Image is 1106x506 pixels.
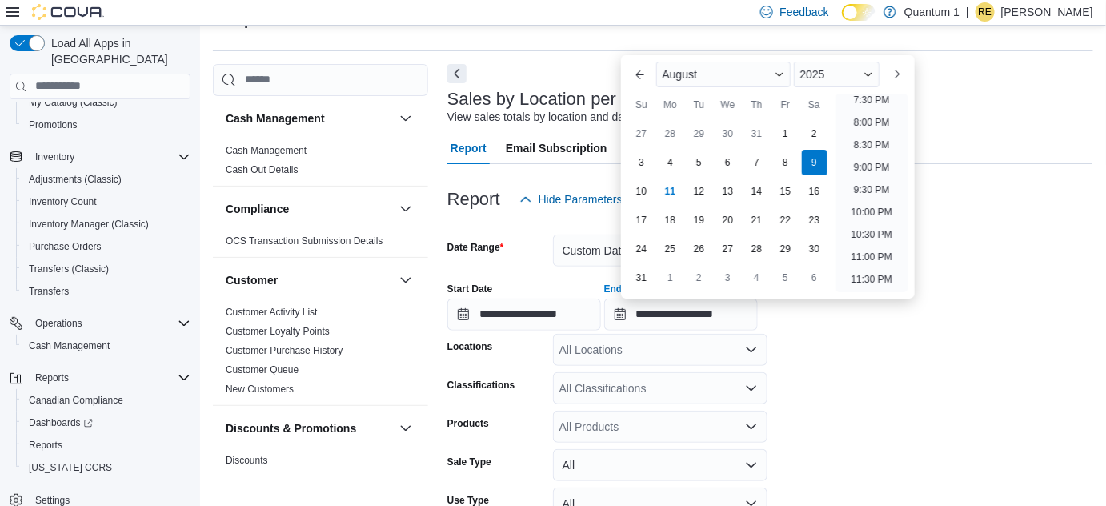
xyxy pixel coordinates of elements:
[226,235,383,247] a: OCS Transaction Submission Details
[226,272,278,288] h3: Customer
[396,199,415,219] button: Compliance
[715,207,741,233] div: day-20
[29,339,110,352] span: Cash Management
[773,150,799,175] div: day-8
[773,179,799,204] div: day-15
[29,218,149,231] span: Inventory Manager (Classic)
[745,343,758,356] button: Open list of options
[553,235,767,267] button: Custom Date
[35,317,82,330] span: Operations
[842,21,843,22] span: Dark Mode
[16,168,197,191] button: Adjustments (Classic)
[848,113,896,132] li: 8:00 PM
[687,179,712,204] div: day-12
[29,263,109,275] span: Transfers (Classic)
[845,270,899,289] li: 11:30 PM
[842,4,876,21] input: Dark Mode
[226,420,393,436] button: Discounts & Promotions
[629,236,655,262] div: day-24
[451,132,487,164] span: Report
[779,4,828,20] span: Feedback
[29,461,112,474] span: [US_STATE] CCRS
[45,35,190,67] span: Load All Apps in [GEOGRAPHIC_DATA]
[29,147,81,167] button: Inventory
[22,282,75,301] a: Transfers
[22,192,103,211] a: Inventory Count
[687,121,712,147] div: day-29
[773,92,799,118] div: Fr
[22,391,130,410] a: Canadian Compliance
[29,439,62,452] span: Reports
[29,118,78,131] span: Promotions
[658,150,683,175] div: day-4
[22,237,108,256] a: Purchase Orders
[226,363,299,376] span: Customer Queue
[447,417,489,430] label: Products
[16,235,197,258] button: Purchase Orders
[29,394,123,407] span: Canadian Compliance
[22,282,190,301] span: Transfers
[687,236,712,262] div: day-26
[226,326,330,337] a: Customer Loyalty Points
[845,203,899,222] li: 10:00 PM
[658,179,683,204] div: day-11
[22,436,69,455] a: Reports
[687,150,712,175] div: day-5
[883,62,908,87] button: Next month
[715,179,741,204] div: day-13
[447,283,493,295] label: Start Date
[744,150,770,175] div: day-7
[848,90,896,110] li: 7:30 PM
[656,62,791,87] div: Button. Open the month selector. August is currently selected.
[226,110,325,127] h3: Cash Management
[715,121,741,147] div: day-30
[1001,2,1093,22] p: [PERSON_NAME]
[663,68,698,81] span: August
[979,2,992,22] span: RE
[22,336,116,355] a: Cash Management
[226,201,393,217] button: Compliance
[629,179,655,204] div: day-10
[802,121,827,147] div: day-2
[904,2,960,22] p: Quantum 1
[22,436,190,455] span: Reports
[226,384,294,395] a: New Customers
[29,285,69,298] span: Transfers
[447,109,763,126] div: View sales totals by location and day for a specified date range.
[226,473,302,486] span: Promotion Details
[794,62,880,87] div: Button. Open the year selector. 2025 is currently selected.
[848,158,896,177] li: 9:00 PM
[845,225,899,244] li: 10:30 PM
[715,236,741,262] div: day-27
[629,92,655,118] div: Su
[213,231,428,257] div: Compliance
[447,90,653,109] h3: Sales by Location per Day
[627,62,653,87] button: Previous Month
[715,92,741,118] div: We
[226,163,299,176] span: Cash Out Details
[604,283,646,295] label: End Date
[506,132,607,164] span: Email Subscription
[553,449,767,481] button: All
[22,215,155,234] a: Inventory Manager (Classic)
[629,265,655,291] div: day-31
[226,144,307,157] span: Cash Management
[744,92,770,118] div: Th
[3,367,197,389] button: Reports
[226,145,307,156] a: Cash Management
[966,2,969,22] p: |
[22,170,190,189] span: Adjustments (Classic)
[802,265,827,291] div: day-6
[16,91,197,114] button: My Catalog (Classic)
[22,458,118,477] a: [US_STATE] CCRS
[22,215,190,234] span: Inventory Manager (Classic)
[16,114,197,136] button: Promotions
[848,180,896,199] li: 9:30 PM
[16,434,197,456] button: Reports
[773,265,799,291] div: day-5
[396,109,415,128] button: Cash Management
[22,170,128,189] a: Adjustments (Classic)
[226,272,393,288] button: Customer
[226,307,318,318] a: Customer Activity List
[22,413,190,432] span: Dashboards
